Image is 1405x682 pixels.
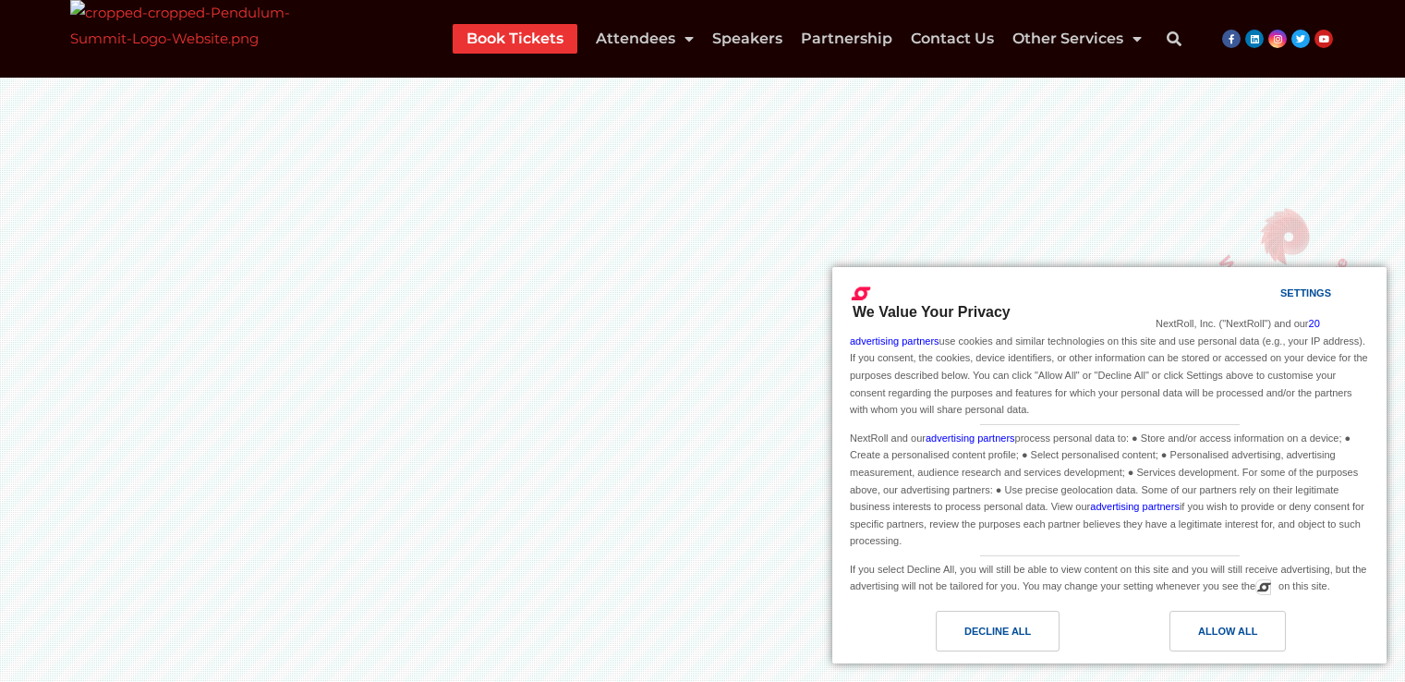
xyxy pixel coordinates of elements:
[964,621,1031,641] div: Decline All
[1109,611,1375,661] a: Allow All
[712,24,782,54] a: Speakers
[853,304,1011,320] span: We Value Your Privacy
[596,24,694,54] a: Attendees
[846,313,1373,420] div: NextRoll, Inc. ("NextRoll") and our use cookies and similar technologies on this site and use per...
[1280,283,1331,303] div: Settings
[801,24,892,54] a: Partnership
[1090,501,1180,512] a: advertising partners
[466,24,563,54] a: Book Tickets
[911,24,994,54] a: Contact Us
[1156,20,1193,57] div: Search
[1198,621,1257,641] div: Allow All
[846,425,1373,552] div: NextRoll and our process personal data to: ● Store and/or access information on a device; ● Creat...
[850,318,1320,347] a: 20 advertising partners
[926,432,1015,444] a: advertising partners
[846,556,1373,597] div: If you select Decline All, you will still be able to view content on this site and you will still...
[1248,278,1292,312] a: Settings
[453,24,1142,54] nav: Menu
[843,611,1109,661] a: Decline All
[1012,24,1142,54] a: Other Services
